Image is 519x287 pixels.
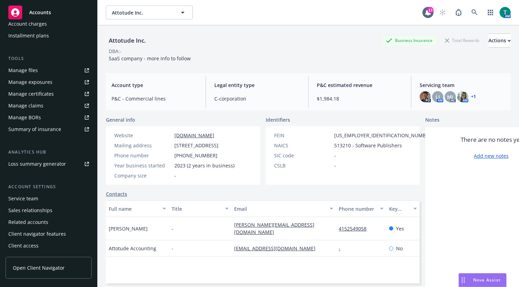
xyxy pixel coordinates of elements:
[109,47,122,55] div: DBA: -
[172,225,173,232] span: -
[234,245,321,252] a: [EMAIL_ADDRESS][DOMAIN_NAME]
[6,3,92,22] a: Accounts
[274,132,331,139] div: FEIN
[8,158,66,169] div: Loss summary generator
[6,228,92,240] a: Client navigator features
[6,100,92,111] a: Manage claims
[8,228,66,240] div: Client navigator features
[112,9,172,16] span: Attotude Inc.
[473,277,501,283] span: Nova Assist
[420,91,431,102] img: photo
[274,152,331,159] div: SIC code
[234,221,314,235] a: [PERSON_NAME][EMAIL_ADDRESS][DOMAIN_NAME]
[8,124,61,135] div: Summary of insurance
[214,81,300,89] span: Legal entity type
[436,6,450,19] a: Start snowing
[8,77,52,88] div: Manage exposures
[6,88,92,99] a: Manage certificates
[6,193,92,204] a: Service team
[317,81,403,89] span: P&C estimated revenue
[6,149,92,156] div: Analytics hub
[172,205,221,212] div: Title
[109,245,156,252] span: Attotude Accounting
[425,116,439,124] span: Notes
[106,200,169,217] button: Full name
[106,116,135,123] span: General info
[500,7,511,18] img: photo
[106,190,127,198] a: Contacts
[386,200,420,217] button: Key contact
[109,205,158,212] div: Full name
[339,225,372,232] a: 4152549058
[169,200,232,217] button: Title
[6,55,92,62] div: Tools
[234,205,326,212] div: Email
[29,10,51,15] span: Accounts
[174,162,234,169] span: 2023 (2 years in business)
[274,142,331,149] div: NAICS
[8,65,38,76] div: Manage files
[471,95,476,99] a: +1
[6,77,92,88] a: Manage exposures
[109,55,191,62] span: SaaS company - more info to follow
[447,93,453,101] span: MJ
[174,152,217,159] span: [PHONE_NUMBER]
[436,93,440,101] span: LI
[8,240,39,251] div: Client access
[6,158,92,169] a: Loss summary generator
[6,183,92,190] div: Account settings
[484,6,497,19] a: Switch app
[474,152,509,159] a: Add new notes
[389,205,409,212] div: Key contact
[109,225,148,232] span: [PERSON_NAME]
[114,172,172,179] div: Company size
[174,172,176,179] span: -
[427,7,434,13] div: 13
[334,162,336,169] span: -
[452,6,466,19] a: Report a Bug
[488,34,511,47] button: Actions
[6,112,92,123] a: Manage BORs
[8,18,47,29] div: Account charges
[6,124,92,135] a: Summary of insurance
[214,95,300,102] span: C-corporation
[8,205,52,216] div: Sales relationships
[114,152,172,159] div: Phone number
[106,6,193,19] button: Attotude Inc.
[231,200,336,217] button: Email
[382,36,436,45] div: Business Insurance
[266,116,290,123] span: Identifiers
[114,132,172,139] div: Website
[334,152,336,159] span: -
[106,36,149,45] div: Attotude Inc.
[6,30,92,41] a: Installment plans
[114,142,172,149] div: Mailing address
[336,200,386,217] button: Phone number
[8,217,48,228] div: Related accounts
[114,162,172,169] div: Year business started
[334,142,402,149] span: 513210 - Software Publishers
[6,240,92,251] a: Client access
[317,95,403,102] span: $1,984.18
[339,205,376,212] div: Phone number
[274,162,331,169] div: CSLB
[442,36,483,45] div: Total Rewards
[112,95,197,102] span: P&C - Commercial lines
[6,205,92,216] a: Sales relationships
[8,100,43,111] div: Manage claims
[8,112,41,123] div: Manage BORs
[13,264,65,271] span: Open Client Navigator
[488,34,511,47] div: Actions
[396,245,403,252] span: No
[6,65,92,76] a: Manage files
[8,88,54,99] div: Manage certificates
[172,245,173,252] span: -
[396,225,404,232] span: Yes
[459,273,506,287] button: Nova Assist
[457,91,468,102] img: photo
[339,245,346,252] a: -
[8,30,49,41] div: Installment plans
[334,132,434,139] span: [US_EMPLOYER_IDENTIFICATION_NUMBER]
[6,18,92,29] a: Account charges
